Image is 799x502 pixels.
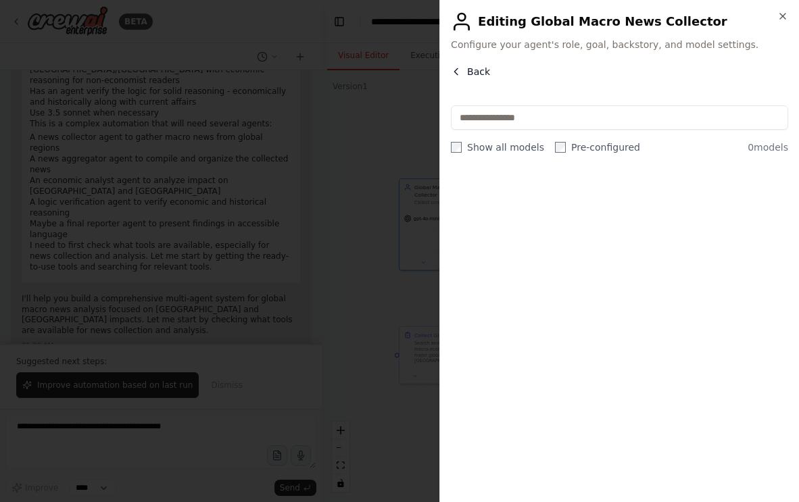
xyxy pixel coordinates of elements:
span: Back [467,65,490,78]
span: Configure your agent's role, goal, backstory, and model settings. [451,38,788,51]
span: 0 models [748,141,788,154]
label: Show all models [451,141,544,154]
input: Pre-configured [555,142,566,153]
button: Back [451,65,490,78]
label: Pre-configured [555,141,640,154]
input: Show all models [451,142,462,153]
h2: Editing Global Macro News Collector [451,11,788,32]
